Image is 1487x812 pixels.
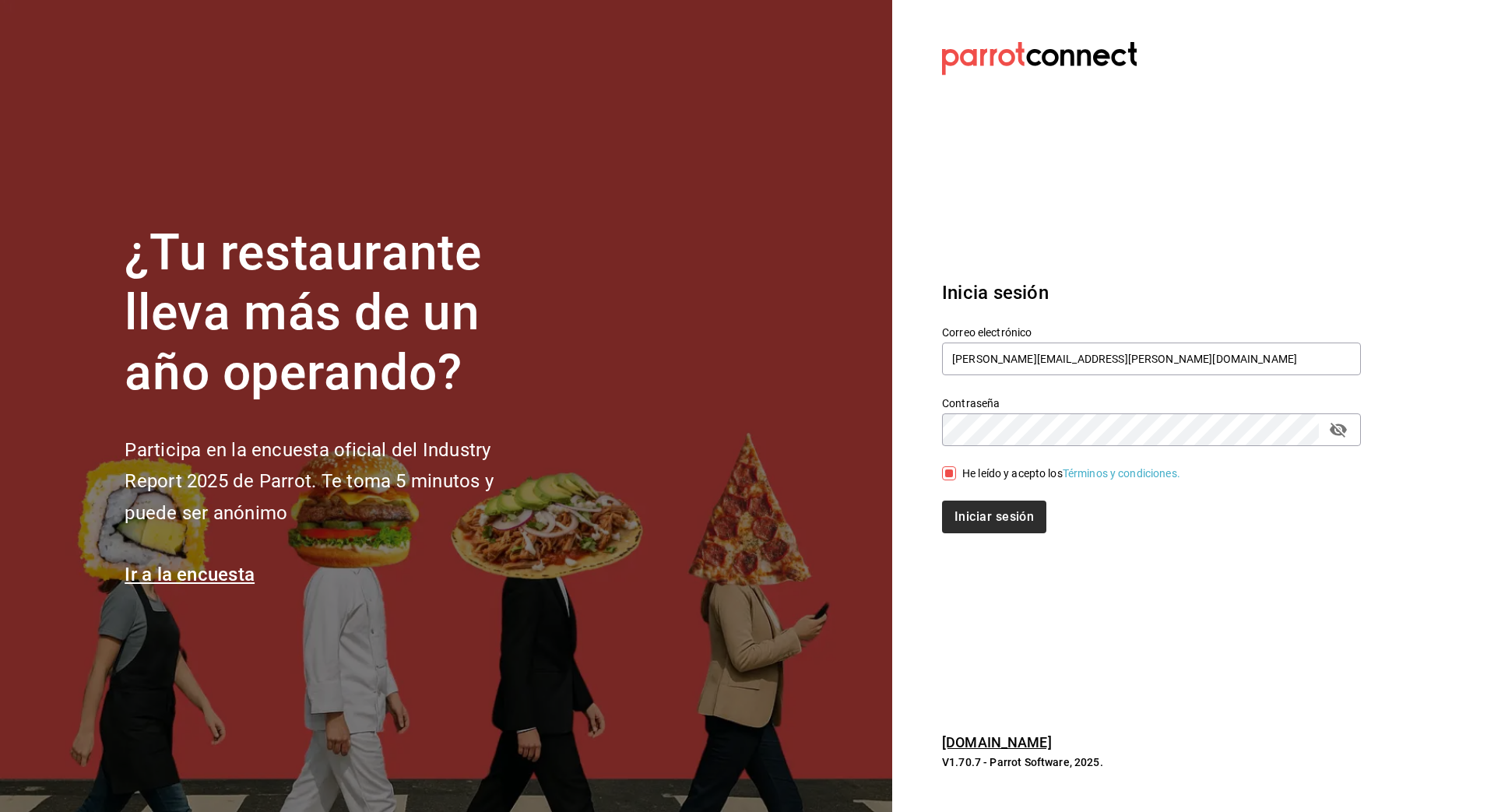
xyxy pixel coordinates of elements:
[942,398,1361,409] label: Contraseña
[125,434,545,529] h2: Participa en la encuesta oficial del Industry Report 2025 de Parrot. Te toma 5 minutos y puede se...
[962,466,1180,482] div: He leído y acepto los
[1063,467,1180,480] a: Términos y condiciones.
[942,734,1052,750] a: [DOMAIN_NAME]
[942,343,1361,375] input: Ingresa tu correo electrónico
[125,564,255,585] a: Ir a la encuesta
[942,279,1361,307] h3: Inicia sesión
[942,327,1361,338] label: Correo electrónico
[942,501,1046,533] button: Iniciar sesión
[125,223,545,402] h1: ¿Tu restaurante lleva más de un año operando?
[942,754,1361,770] p: V1.70.7 - Parrot Software, 2025.
[1325,417,1352,443] button: passwordField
